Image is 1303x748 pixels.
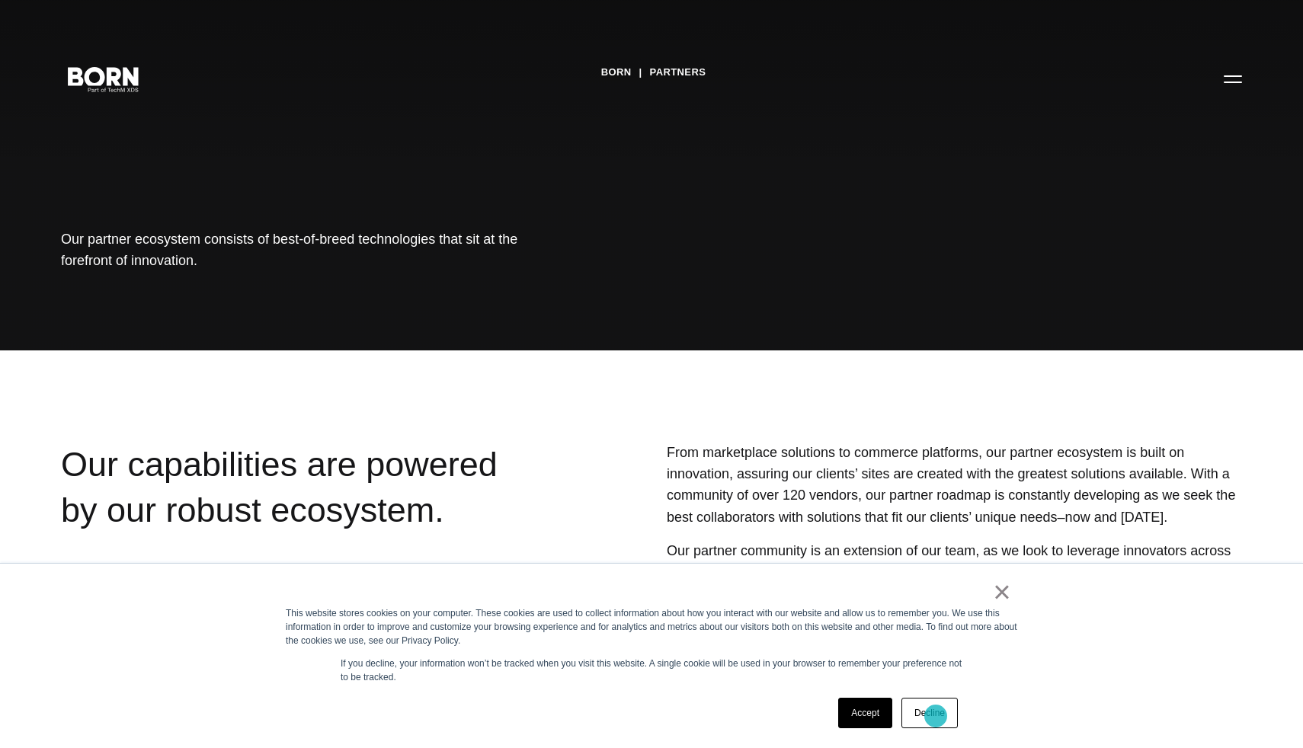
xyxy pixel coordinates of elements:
div: This website stores cookies on your computer. These cookies are used to collect information about... [286,606,1017,647]
p: Our partner community is an extension of our team, as we look to leverage innovators across the i... [667,540,1242,583]
a: × [993,585,1011,599]
a: Decline [901,698,958,728]
p: From marketplace solutions to commerce platforms, our partner ecosystem is built on innovation, a... [667,442,1242,528]
a: Partners [650,61,706,84]
a: BORN [601,61,632,84]
button: Open [1215,62,1251,94]
p: If you decline, your information won’t be tracked when you visit this website. A single cookie wi... [341,657,962,684]
h1: Our partner ecosystem consists of best-of-breed technologies that sit at the forefront of innovat... [61,229,518,271]
a: Accept [838,698,892,728]
div: Our capabilities are powered by our robust ecosystem. [61,442,536,587]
